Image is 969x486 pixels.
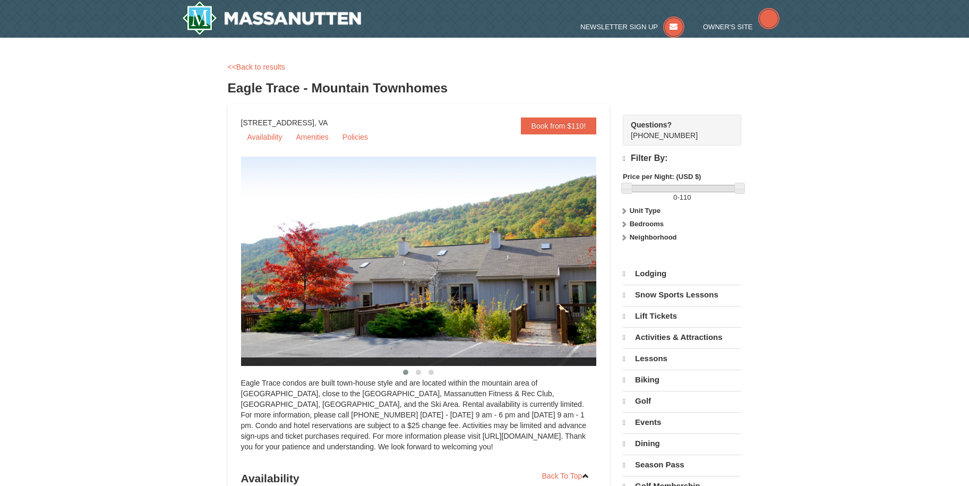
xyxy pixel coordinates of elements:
[630,207,661,215] strong: Unit Type
[623,370,741,390] a: Biking
[623,264,741,284] a: Lodging
[289,129,335,145] a: Amenities
[623,285,741,305] a: Snow Sports Lessons
[228,78,742,99] h3: Eagle Trace - Mountain Townhomes
[703,23,779,31] a: Owner's Site
[630,220,664,228] strong: Bedrooms
[630,233,677,241] strong: Neighborhood
[182,1,362,35] img: Massanutten Resort Logo
[703,23,753,31] span: Owner's Site
[623,391,741,411] a: Golf
[535,468,597,484] a: Back To Top
[241,129,289,145] a: Availability
[623,348,741,369] a: Lessons
[182,1,362,35] a: Massanutten Resort
[580,23,684,31] a: Newsletter Sign Up
[623,433,741,454] a: Dining
[623,154,741,164] h4: Filter By:
[680,193,691,201] span: 110
[623,455,741,475] a: Season Pass
[623,192,741,203] label: -
[673,193,677,201] span: 0
[623,412,741,432] a: Events
[580,23,658,31] span: Newsletter Sign Up
[623,306,741,326] a: Lift Tickets
[631,121,672,129] strong: Questions?
[241,157,623,366] img: 19218983-1-9b289e55.jpg
[623,173,701,181] strong: Price per Night: (USD $)
[228,63,285,71] a: <<Back to results
[241,378,597,463] div: Eagle Trace condos are built town-house style and are located within the mountain area of [GEOGRA...
[336,129,374,145] a: Policies
[521,117,597,134] a: Book from $110!
[631,120,722,140] span: [PHONE_NUMBER]
[623,327,741,347] a: Activities & Attractions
